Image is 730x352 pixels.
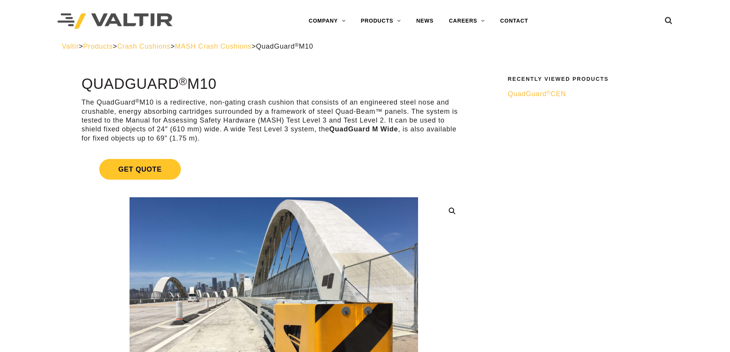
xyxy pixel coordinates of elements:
[256,43,313,50] span: QuadGuard M10
[57,13,172,29] img: Valtir
[62,42,668,51] div: > > > >
[82,98,466,143] p: The QuadGuard M10 is a redirective, non-gating crash cushion that consists of an engineered steel...
[117,43,171,50] a: Crash Cushions
[508,90,566,98] span: QuadGuard CEN
[62,43,79,50] a: Valtir
[408,13,441,29] a: NEWS
[135,98,139,104] sup: ®
[295,42,299,48] sup: ®
[441,13,492,29] a: CAREERS
[353,13,408,29] a: PRODUCTS
[301,13,353,29] a: COMPANY
[82,76,466,92] h1: QuadGuard M10
[179,75,187,87] sup: ®
[546,90,551,95] sup: ®
[99,159,181,180] span: Get Quote
[329,125,398,133] strong: QuadGuard M Wide
[175,43,251,50] a: MASH Crash Cushions
[83,43,113,50] a: Products
[508,90,663,98] a: QuadGuard®CEN
[508,76,663,82] h2: Recently Viewed Products
[82,150,466,189] a: Get Quote
[492,13,536,29] a: CONTACT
